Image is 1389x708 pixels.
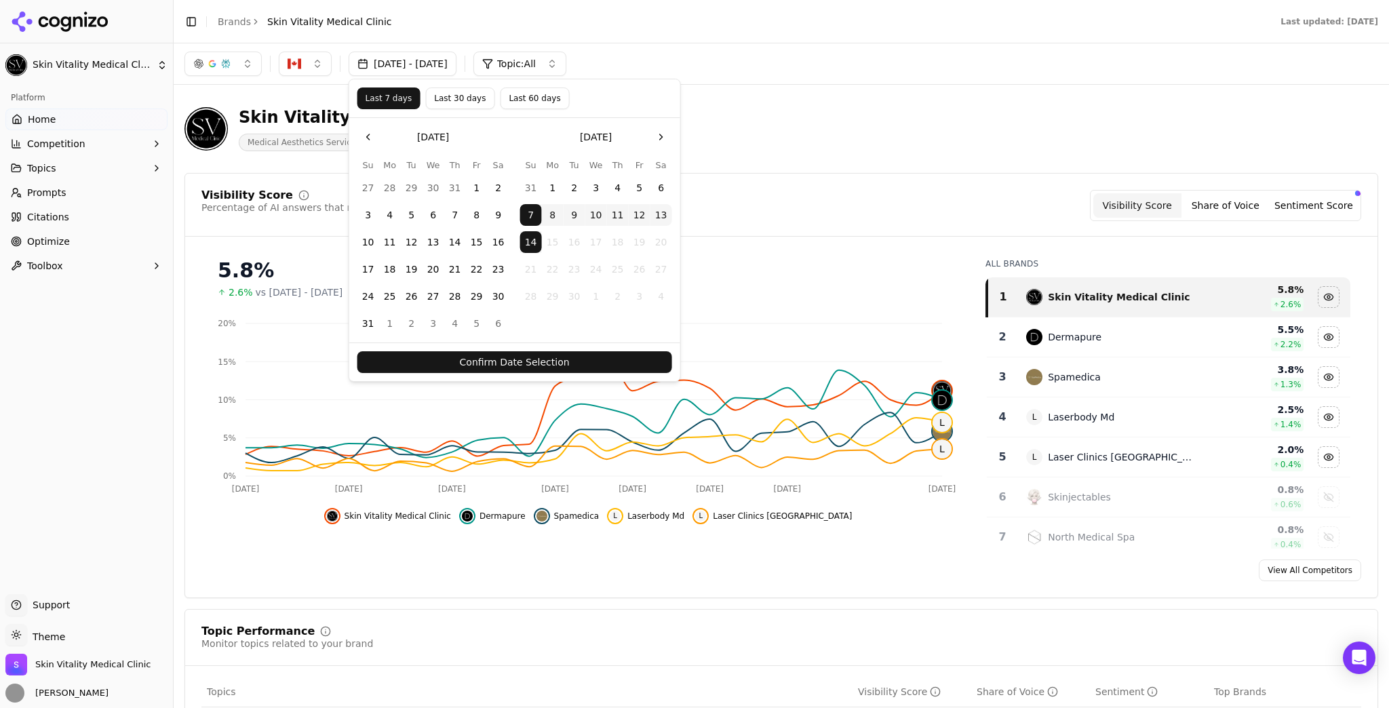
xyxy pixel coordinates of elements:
tspan: [DATE] [773,484,801,494]
th: Monday [542,159,564,172]
button: Friday, August 29th, 2025 [466,286,488,307]
nav: breadcrumb [218,15,392,28]
tr: 2dermapureDermapure5.5%2.2%Hide dermapure data [987,317,1350,357]
button: Share of Voice [1181,193,1270,218]
button: Friday, September 5th, 2025 [466,313,488,334]
a: View All Competitors [1259,559,1361,581]
div: Skinjectables [1048,490,1111,504]
button: Sunday, August 31st, 2025 [520,177,542,199]
button: Saturday, September 6th, 2025 [650,177,672,199]
tspan: 15% [218,357,236,367]
button: Saturday, August 2nd, 2025 [488,177,509,199]
button: Topics [5,157,168,179]
div: Skin Vitality Medical Clinic [239,106,482,128]
button: Show skinjectables data [1318,486,1339,508]
th: Tuesday [401,159,423,172]
button: Tuesday, August 19th, 2025 [401,258,423,280]
button: Last 60 days [500,87,569,109]
button: Wednesday, August 20th, 2025 [423,258,444,280]
span: Skin Vitality Medical Clinic [33,59,151,71]
span: 2.2 % [1280,339,1302,350]
span: Skin Vitality Medical Clinic [267,15,392,28]
tspan: [DATE] [232,484,260,494]
div: 3.8 % [1209,363,1304,376]
div: 2.5 % [1209,403,1304,416]
span: L [695,511,706,522]
th: Wednesday [585,159,607,172]
button: Toolbox [5,255,168,277]
a: Citations [5,206,168,228]
div: Sentiment [1095,685,1158,699]
button: Thursday, September 11th, 2025, selected [607,204,629,226]
button: Hide dermapure data [459,508,526,524]
button: Open organization switcher [5,654,151,675]
button: Hide spamedica data [534,508,600,524]
img: Skin Vitality Medical Clinic [184,107,228,151]
div: Visibility Score [858,685,941,699]
span: [PERSON_NAME] [30,687,109,699]
img: CA [288,57,301,71]
img: Skin Vitality Medical Clinic [5,654,27,675]
div: 6 [992,489,1013,505]
tr: 5LLaser Clinics [GEOGRAPHIC_DATA]2.0%0.4%Hide laser clinics canada data [987,437,1350,477]
button: Hide laserbody md data [1318,406,1339,428]
span: 1.4 % [1280,419,1302,430]
span: L [610,511,621,522]
button: Hide skin vitality medical clinic data [1318,286,1339,308]
tspan: [DATE] [541,484,569,494]
button: Thursday, August 28th, 2025 [444,286,466,307]
div: Laserbody Md [1048,410,1114,424]
button: Saturday, September 6th, 2025 [488,313,509,334]
button: Wednesday, September 3rd, 2025 [423,313,444,334]
div: Topic Performance [201,626,315,637]
button: Monday, August 4th, 2025 [379,204,401,226]
button: Tuesday, September 9th, 2025, selected [564,204,585,226]
th: Monday [379,159,401,172]
button: Monday, July 28th, 2025 [379,177,401,199]
img: Sam Walker [5,684,24,703]
tspan: [DATE] [619,484,646,494]
button: Wednesday, August 6th, 2025 [423,204,444,226]
img: spamedica [536,511,547,522]
span: 0.4 % [1280,459,1302,470]
tr: 4LLaserbody Md2.5%1.4%Hide laserbody md data [987,397,1350,437]
span: Support [27,598,70,612]
img: dermapure [1026,329,1042,345]
span: Dermapure [480,511,526,522]
img: dermapure [933,391,952,410]
th: Top Brands [1209,677,1361,707]
button: Monday, September 1st, 2025 [379,313,401,334]
button: Sunday, July 27th, 2025 [357,177,379,199]
button: Competition [5,133,168,155]
button: Thursday, August 14th, 2025 [444,231,466,253]
button: Saturday, August 9th, 2025 [488,204,509,226]
button: Last 30 days [425,87,494,109]
button: Thursday, September 4th, 2025 [607,177,629,199]
th: Tuesday [564,159,585,172]
th: Saturday [650,159,672,172]
span: L [933,439,952,458]
table: August 2025 [357,159,509,334]
tspan: [DATE] [335,484,363,494]
button: Go to the Next Month [650,126,672,148]
span: vs [DATE] - [DATE] [256,286,343,299]
th: visibilityScore [853,677,971,707]
button: Wednesday, August 13th, 2025 [423,231,444,253]
button: Friday, August 1st, 2025 [466,177,488,199]
div: 4 [992,409,1013,425]
button: Tuesday, September 2nd, 2025 [401,313,423,334]
th: Topics [201,677,853,707]
button: Hide laser clinics canada data [692,508,852,524]
button: Tuesday, September 2nd, 2025 [564,177,585,199]
button: Tuesday, July 29th, 2025 [401,177,423,199]
img: dermapure [462,511,473,522]
button: Thursday, July 31st, 2025 [444,177,466,199]
div: 7 [992,529,1013,545]
div: 5.8 % [1209,283,1304,296]
tr: 3spamedicaSpamedica3.8%1.3%Hide spamedica data [987,357,1350,397]
tspan: [DATE] [928,484,956,494]
div: 2.0 % [1209,443,1304,456]
button: Saturday, August 30th, 2025 [488,286,509,307]
span: Medical Aesthetics Services [239,134,369,151]
tspan: 10% [218,395,236,405]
